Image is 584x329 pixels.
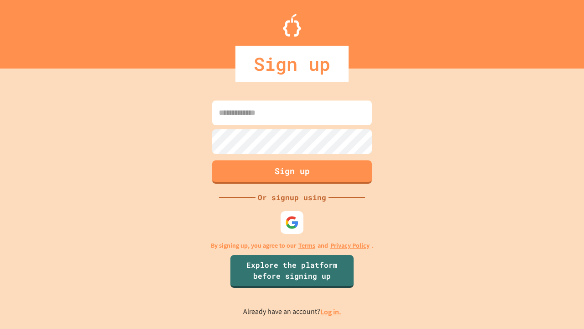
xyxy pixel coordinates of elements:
[255,192,328,203] div: Or signup using
[330,241,370,250] a: Privacy Policy
[235,46,349,82] div: Sign up
[212,160,372,184] button: Sign up
[298,241,315,250] a: Terms
[211,241,374,250] p: By signing up, you agree to our and .
[320,307,341,317] a: Log in.
[285,216,299,229] img: google-icon.svg
[230,255,354,288] a: Explore the platform before signing up
[243,306,341,318] p: Already have an account?
[283,14,301,37] img: Logo.svg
